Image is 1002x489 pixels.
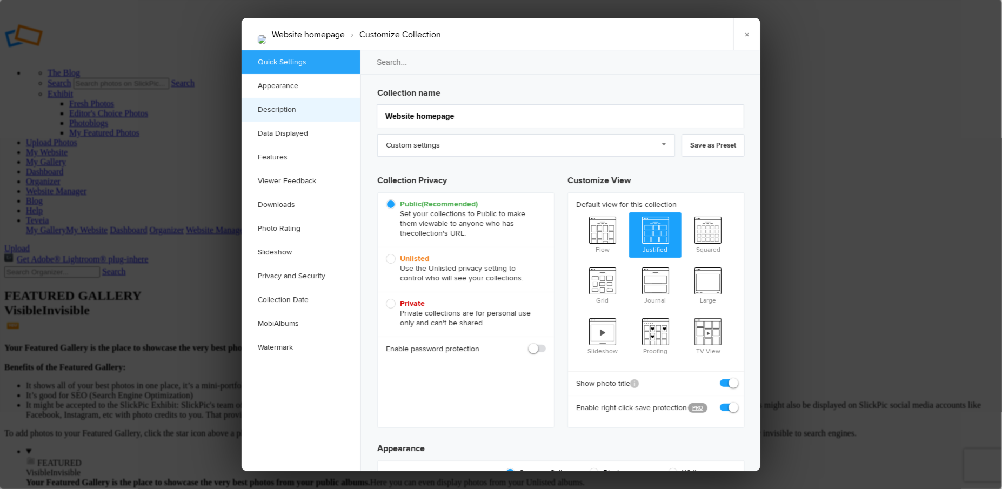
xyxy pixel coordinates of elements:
[242,122,360,145] a: Data Displayed
[668,468,731,478] span: White
[386,344,479,354] b: Enable password protection
[242,312,360,336] a: MobiAlbums
[629,263,682,306] span: Journal
[733,18,760,50] a: ×
[360,50,762,75] input: Search...
[377,433,745,455] h3: Appearance
[400,299,425,308] b: Private
[682,212,734,256] span: Squared
[242,145,360,169] a: Features
[682,314,734,357] span: TV View
[242,240,360,264] a: Slideshow
[386,468,494,479] b: Color scheme
[242,288,360,312] a: Collection Date
[242,193,360,217] a: Downloads
[272,25,345,44] li: Website homepage
[242,336,360,359] a: Watermark
[629,212,682,256] span: Justified
[576,199,736,210] b: Default view for this collection
[576,212,629,256] span: Flow
[576,378,639,389] b: Show photo title
[258,35,266,44] img: Pesquet_s_Royal_Parrot.jpg
[682,134,745,157] a: Save as Preset
[400,254,429,263] b: Unlisted
[629,314,682,357] span: Proofing
[377,165,555,192] h3: Collection Privacy
[242,98,360,122] a: Description
[386,299,540,328] span: Private collections are for personal use only and can't be shared.
[242,264,360,288] a: Privacy and Security
[377,134,675,157] a: Custom settings
[682,263,734,306] span: Large
[242,217,360,240] a: Photo Rating
[386,199,540,238] span: Set your collections to Public to make them viewable to anyone who has the
[242,74,360,98] a: Appearance
[505,468,573,478] span: Same as Gallery
[345,25,441,44] li: Customize Collection
[377,82,745,99] h3: Collection name
[567,165,745,192] h3: Customize View
[386,254,540,283] span: Use the Unlisted privacy setting to control who will see your collections.
[411,229,466,238] span: collection's URL.
[576,403,680,413] b: Enable right-click-save protection
[589,468,652,478] span: Black
[422,199,478,209] i: (Recommended)
[576,263,629,306] span: Grid
[242,50,360,74] a: Quick Settings
[576,314,629,357] span: Slideshow
[688,403,707,413] a: PRO
[400,199,478,209] b: Public
[242,169,360,193] a: Viewer Feedback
